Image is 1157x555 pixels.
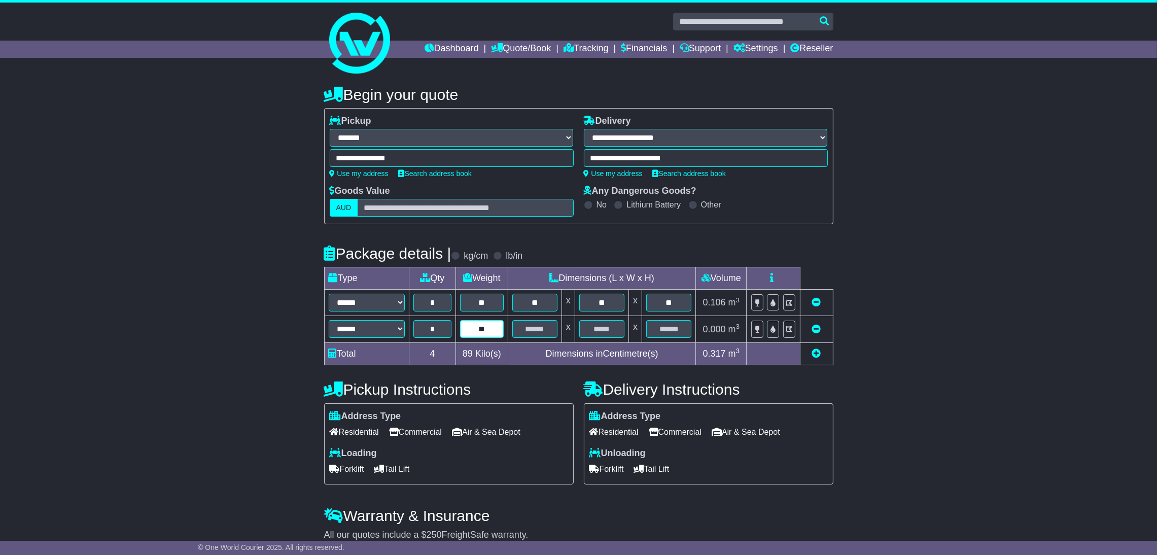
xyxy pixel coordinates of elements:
[456,342,508,365] td: Kilo(s)
[427,530,442,540] span: 250
[198,543,344,551] span: © One World Courier 2025. All rights reserved.
[463,349,473,359] span: 89
[564,41,608,58] a: Tracking
[712,424,780,440] span: Air & Sea Depot
[621,41,667,58] a: Financials
[464,251,488,262] label: kg/cm
[701,200,721,210] label: Other
[696,267,747,290] td: Volume
[330,116,371,127] label: Pickup
[634,461,670,477] span: Tail Lift
[733,41,778,58] a: Settings
[790,41,833,58] a: Reseller
[589,424,639,440] span: Residential
[330,448,377,459] label: Loading
[330,411,401,422] label: Address Type
[425,41,479,58] a: Dashboard
[589,461,624,477] span: Forklift
[728,324,740,334] span: m
[508,342,696,365] td: Dimensions in Centimetre(s)
[399,169,472,178] a: Search address book
[629,290,642,316] td: x
[389,424,442,440] span: Commercial
[584,116,631,127] label: Delivery
[508,267,696,290] td: Dimensions (L x W x H)
[703,297,726,307] span: 0.106
[330,424,379,440] span: Residential
[324,530,833,541] div: All our quotes include a $ FreightSafe warranty.
[653,169,726,178] a: Search address book
[324,507,833,524] h4: Warranty & Insurance
[584,169,643,178] a: Use my address
[562,290,575,316] td: x
[812,349,821,359] a: Add new item
[812,297,821,307] a: Remove this item
[703,349,726,359] span: 0.317
[409,342,456,365] td: 4
[324,245,451,262] h4: Package details |
[736,296,740,304] sup: 3
[374,461,410,477] span: Tail Lift
[812,324,821,334] a: Remove this item
[736,347,740,355] sup: 3
[456,267,508,290] td: Weight
[324,86,833,103] h4: Begin your quote
[728,349,740,359] span: m
[728,297,740,307] span: m
[649,424,702,440] span: Commercial
[491,41,551,58] a: Quote/Book
[562,316,575,342] td: x
[330,461,364,477] span: Forklift
[324,381,574,398] h4: Pickup Instructions
[330,199,358,217] label: AUD
[330,169,389,178] a: Use my address
[324,342,409,365] td: Total
[597,200,607,210] label: No
[324,267,409,290] td: Type
[629,316,642,342] td: x
[589,448,646,459] label: Unloading
[409,267,456,290] td: Qty
[584,381,833,398] h4: Delivery Instructions
[506,251,522,262] label: lb/in
[330,186,390,197] label: Goods Value
[736,323,740,330] sup: 3
[680,41,721,58] a: Support
[589,411,661,422] label: Address Type
[584,186,696,197] label: Any Dangerous Goods?
[703,324,726,334] span: 0.000
[626,200,681,210] label: Lithium Battery
[452,424,520,440] span: Air & Sea Depot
